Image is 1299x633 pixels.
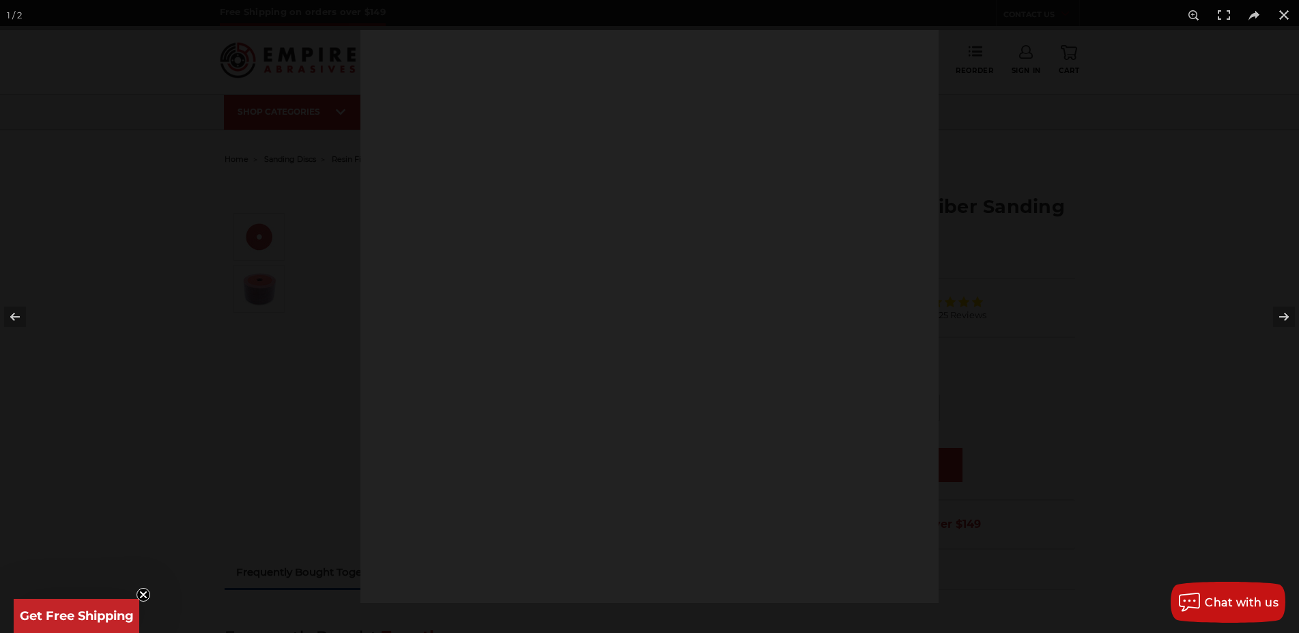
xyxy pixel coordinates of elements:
span: Chat with us [1205,596,1279,609]
button: Close teaser [137,588,150,602]
div: Get Free ShippingClose teaser [14,599,139,633]
button: Chat with us [1171,582,1285,623]
span: Get Free Shipping [20,608,134,623]
button: Next (arrow right) [1251,283,1299,351]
